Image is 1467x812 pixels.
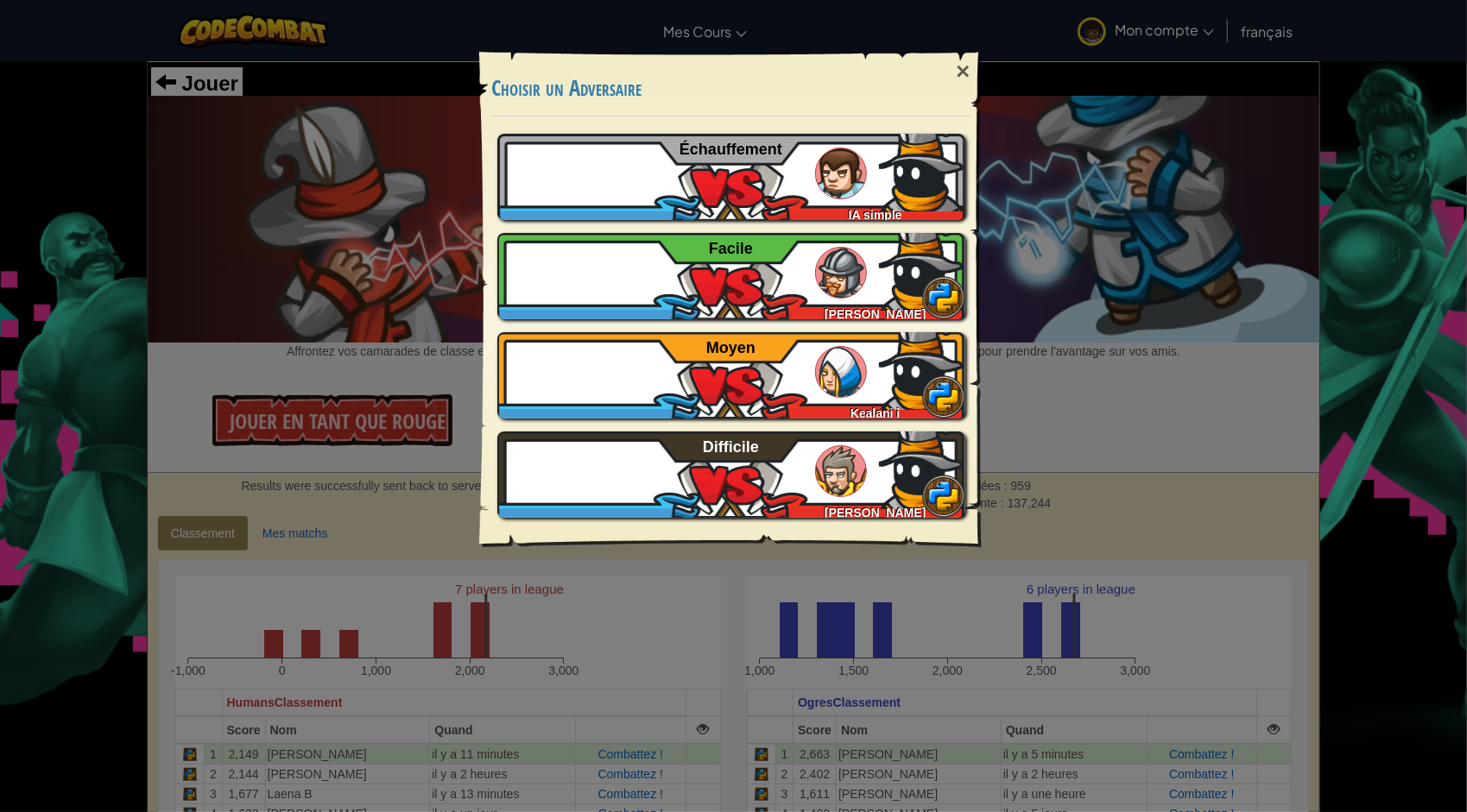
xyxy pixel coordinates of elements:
[825,307,926,321] span: [PERSON_NAME]
[815,247,867,299] img: humans_ladder_easy.png
[825,506,926,519] span: [PERSON_NAME]
[879,324,965,410] img: yiMg3wAAAAZJREFUAwDyfdRer6MyqQAAAABJRU5ErkJggg==
[706,339,756,356] span: Moyen
[703,438,759,456] span: Difficile
[815,445,867,497] img: humans_ladder_hard.png
[492,77,971,100] h3: Choisir un Adversaire
[497,233,965,319] a: [PERSON_NAME]
[815,148,867,199] img: humans_ladder_tutorial.png
[497,134,965,220] a: IA simple
[943,47,983,97] div: ×
[709,240,753,257] span: Facile
[850,406,901,420] span: Kealani i
[879,224,965,311] img: yiMg3wAAAAZJREFUAwDyfdRer6MyqQAAAABJRU5ErkJggg==
[849,208,902,222] span: IA simple
[680,141,782,158] span: Échauffement
[815,346,867,398] img: humans_ladder_medium.png
[497,431,965,518] a: [PERSON_NAME]
[497,332,965,419] a: Kealani i
[879,423,965,509] img: yiMg3wAAAAZJREFUAwDyfdRer6MyqQAAAABJRU5ErkJggg==
[879,125,965,211] img: yiMg3wAAAAZJREFUAwDyfdRer6MyqQAAAABJRU5ErkJggg==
